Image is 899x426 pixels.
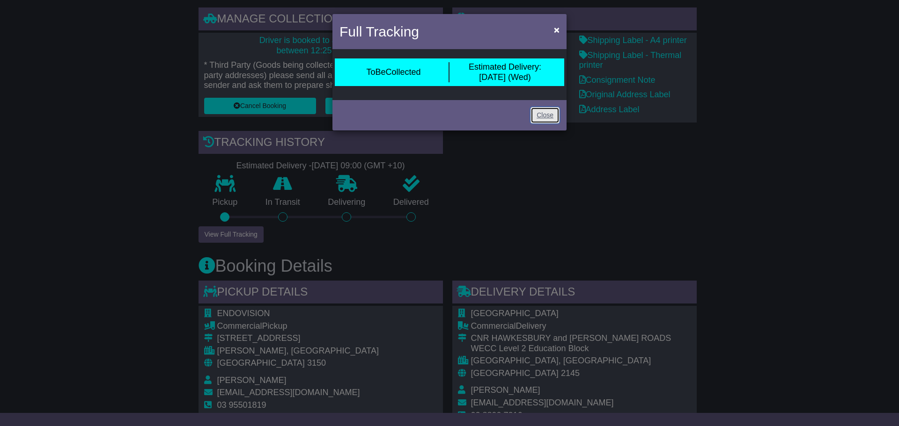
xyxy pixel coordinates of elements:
h4: Full Tracking [339,21,419,42]
button: Close [549,20,564,39]
div: [DATE] (Wed) [469,62,541,82]
div: ToBeCollected [366,67,420,78]
span: Estimated Delivery: [469,62,541,72]
span: × [554,24,560,35]
a: Close [531,107,560,123]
